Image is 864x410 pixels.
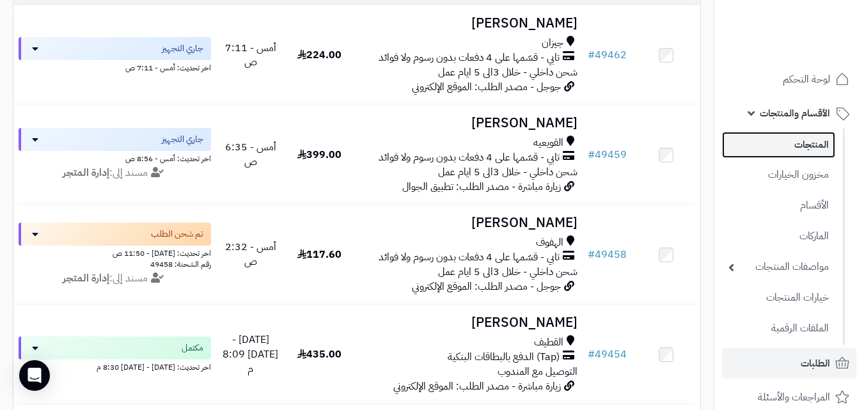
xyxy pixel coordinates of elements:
[758,388,830,406] span: المراجعات والأسئلة
[379,250,560,265] span: تابي - قسّمها على 4 دفعات بدون رسوم ولا فوائد
[359,315,577,330] h3: [PERSON_NAME]
[297,47,342,63] span: 224.00
[536,235,563,250] span: الهفوف
[379,150,560,165] span: تابي - قسّمها على 4 دفعات بدون رسوم ولا فوائد
[225,40,276,70] span: أمس - 7:11 ص
[588,247,595,262] span: #
[777,35,852,61] img: logo-2.png
[722,315,835,342] a: الملفات الرقمية
[438,65,577,80] span: شحن داخلي - خلال 3الى 5 ايام عمل
[498,364,577,379] span: التوصيل مع المندوب
[359,16,577,31] h3: [PERSON_NAME]
[19,151,211,164] div: اخر تحديث: أمس - 8:56 ص
[297,147,342,162] span: 399.00
[19,359,211,373] div: اخر تحديث: [DATE] - [DATE] 8:30 م
[402,179,561,194] span: زيارة مباشرة - مصدر الطلب: تطبيق الجوال
[359,216,577,230] h3: [PERSON_NAME]
[225,239,276,269] span: أمس - 2:32 ص
[9,271,221,286] div: مسند إلى:
[722,192,835,219] a: الأقسام
[534,335,563,350] span: القطيف
[182,342,203,354] span: مكتمل
[722,132,835,158] a: المنتجات
[542,36,563,51] span: جيزان
[722,161,835,189] a: مخزون الخيارات
[448,350,560,365] span: (Tap) الدفع بالبطاقات البنكية
[297,247,342,262] span: 117.60
[722,223,835,250] a: الماركات
[297,347,342,362] span: 435.00
[722,348,856,379] a: الطلبات
[722,284,835,311] a: خيارات المنتجات
[151,228,203,240] span: تم شحن الطلب
[223,332,278,377] span: [DATE] - [DATE] 8:09 م
[19,60,211,74] div: اخر تحديث: أمس - 7:11 ص
[162,133,203,146] span: جاري التجهيز
[438,164,577,180] span: شحن داخلي - خلال 3الى 5 ايام عمل
[412,79,561,95] span: جوجل - مصدر الطلب: الموقع الإلكتروني
[225,139,276,170] span: أمس - 6:35 ص
[588,47,627,63] a: #49462
[722,64,856,95] a: لوحة التحكم
[150,258,211,270] span: رقم الشحنة: 49458
[588,147,595,162] span: #
[588,147,627,162] a: #49459
[19,360,50,391] div: Open Intercom Messenger
[63,271,109,286] strong: إدارة المتجر
[722,253,835,281] a: مواصفات المنتجات
[412,279,561,294] span: جوجل - مصدر الطلب: الموقع الإلكتروني
[801,354,830,372] span: الطلبات
[19,246,211,259] div: اخر تحديث: [DATE] - 11:50 ص
[162,42,203,55] span: جاري التجهيز
[533,136,563,150] span: القويعيه
[588,347,627,362] a: #49454
[63,165,109,180] strong: إدارة المتجر
[9,166,221,180] div: مسند إلى:
[359,116,577,130] h3: [PERSON_NAME]
[588,247,627,262] a: #49458
[379,51,560,65] span: تابي - قسّمها على 4 دفعات بدون رسوم ولا فوائد
[783,70,830,88] span: لوحة التحكم
[588,47,595,63] span: #
[438,264,577,280] span: شحن داخلي - خلال 3الى 5 ايام عمل
[588,347,595,362] span: #
[760,104,830,122] span: الأقسام والمنتجات
[393,379,561,394] span: زيارة مباشرة - مصدر الطلب: الموقع الإلكتروني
